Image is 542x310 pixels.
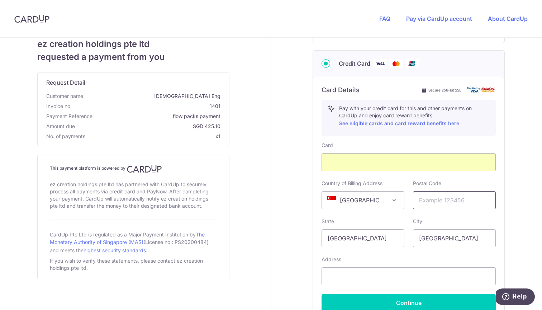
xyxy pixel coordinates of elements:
[406,15,472,22] a: Pay via CardUp account
[413,180,441,187] label: Postal Code
[127,164,162,173] img: CardUp
[373,59,388,68] img: Visa
[322,142,333,149] label: Card
[339,105,490,128] p: Pay with your credit card for this and other payments on CardUp and enjoy card reward benefits.
[322,256,341,263] label: Address
[389,59,403,68] img: Mastercard
[46,103,72,110] span: Invoice no.
[78,123,220,130] span: SGD 425.10
[86,93,220,100] span: [DEMOGRAPHIC_DATA] Eng
[328,158,490,166] iframe: Secure card payment input frame
[50,229,217,256] div: CardUp Pte Ltd is regulated as a Major Payment Institution by (License no.: PS20200484) and meets...
[75,103,220,110] span: 1401
[215,133,220,139] span: x1
[488,15,528,22] a: About CardUp
[467,87,496,93] img: card secure
[37,38,229,51] span: ez creation holdings pte ltd
[322,180,382,187] label: Country of Billing Address
[37,51,229,64] span: requested a payment from you
[339,59,370,68] span: Credit Card
[46,79,85,86] span: translation missing: en.request_detail
[339,120,459,126] a: See eligible cards and card reward benefits here
[50,179,217,211] div: ez creation holdings pte ltd has partnered with CardUp to securely process all payments via credi...
[322,191,404,209] span: Singapore
[50,164,217,173] h4: This payment platform is powered by
[84,247,146,253] a: highest security standards
[46,93,83,100] span: Customer name
[14,14,49,23] img: CardUp
[46,133,85,140] span: No. of payments
[46,123,75,130] span: Amount due
[405,59,419,68] img: Union Pay
[428,87,461,93] span: Secure 256-bit SSL
[413,218,422,225] label: City
[322,218,334,225] label: State
[322,59,496,68] div: Credit Card Visa Mastercard Union Pay
[95,113,220,120] span: flow packs payment
[322,192,404,209] span: Singapore
[50,256,217,273] div: If you wish to verify these statements, please contact ez creation holdings pte ltd.
[46,113,92,119] span: translation missing: en.payment_reference
[496,288,535,306] iframe: Opens a widget where you can find more information
[413,191,496,209] input: Example 123456
[379,15,390,22] a: FAQ
[322,86,360,94] h6: Card Details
